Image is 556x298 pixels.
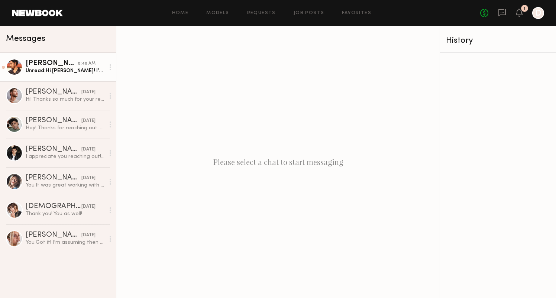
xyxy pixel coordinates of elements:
div: 1 [524,7,526,11]
div: I appreciate you reaching out! I unfortunately will be out of town that whole week [26,153,105,160]
div: [DEMOGRAPHIC_DATA][PERSON_NAME] [26,203,81,210]
div: You: It was great working with you! [26,182,105,189]
div: [DATE] [81,89,96,96]
div: [PERSON_NAME] [26,60,78,67]
div: [DATE] [81,232,96,239]
span: Messages [6,35,45,43]
a: Models [206,11,229,16]
div: [DATE] [81,117,96,124]
div: [DATE] [81,203,96,210]
div: Thank you! You as well! [26,210,105,217]
div: Please select a chat to start messaging [116,26,440,298]
a: Home [172,11,189,16]
div: 8:40 AM [78,60,96,67]
a: Requests [247,11,276,16]
div: [PERSON_NAME] [26,146,81,153]
a: D [532,7,544,19]
div: [PERSON_NAME] [26,231,81,239]
div: Hey! Thanks for reaching out. Unfortunately I’ll be out of town the 9th. My flight is the 8th at ... [26,124,105,132]
div: [PERSON_NAME] [26,117,81,124]
div: [PERSON_NAME] [26,88,81,96]
div: Hi! Thanks so much for your request. I’m working in [GEOGRAPHIC_DATA] this week unfortunately. Ar... [26,96,105,103]
div: [DATE] [81,146,96,153]
div: History [446,36,550,45]
div: You: Got it! I'm assuming then that the following days are probably blocked off as well, moving s... [26,239,105,246]
div: Unread: Hi [PERSON_NAME]! I’ve brought a few things along with me [DATE]! How’s the parking situa... [26,67,105,74]
div: [DATE] [81,175,96,182]
a: Job Posts [294,11,324,16]
div: [PERSON_NAME] [26,174,81,182]
a: Favorites [342,11,371,16]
